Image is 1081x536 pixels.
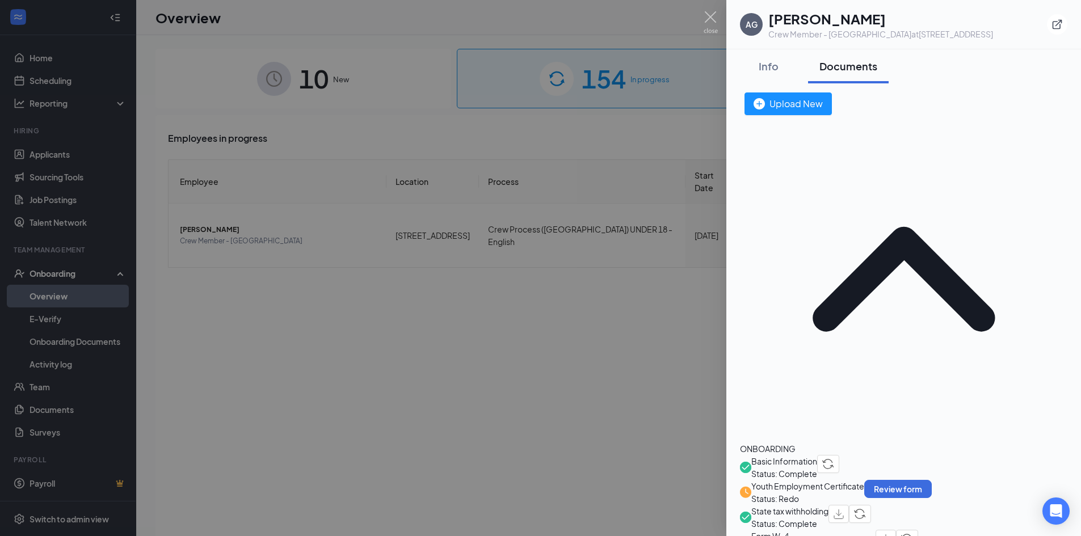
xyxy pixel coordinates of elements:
[1042,497,1070,525] div: Open Intercom Messenger
[819,59,877,73] div: Documents
[751,455,817,467] span: Basic Information
[751,492,864,505] span: Status: Redo
[740,442,1067,455] div: ONBOARDING
[864,480,932,498] button: Review form
[746,19,758,30] div: AG
[751,467,817,480] span: Status: Complete
[740,115,1067,442] svg: ChevronUp
[1047,14,1067,35] button: ExternalLink
[751,59,785,73] div: Info
[768,28,993,40] div: Crew Member - [GEOGRAPHIC_DATA] at [STREET_ADDRESS]
[744,92,832,115] button: Upload New
[751,505,828,517] span: State tax withholding
[1051,19,1063,30] svg: ExternalLink
[751,480,864,492] span: Youth Employment Certificate
[768,9,993,28] h1: [PERSON_NAME]
[751,517,828,530] span: Status: Complete
[754,96,823,111] div: Upload New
